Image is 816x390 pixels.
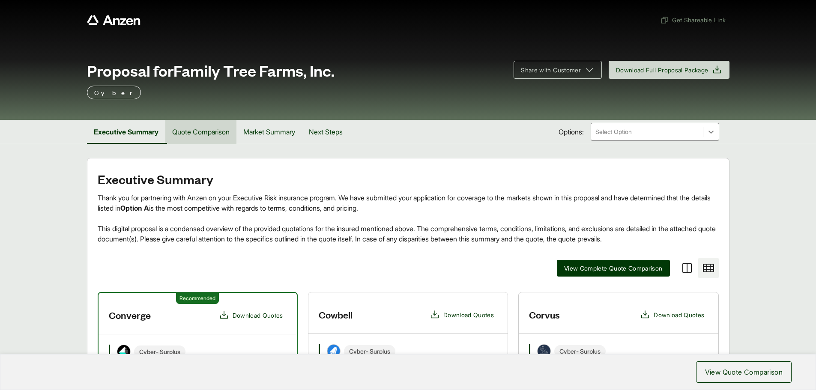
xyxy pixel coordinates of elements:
[660,15,726,24] span: Get Shareable Link
[557,260,670,277] button: View Complete Quote Comparison
[94,87,134,98] p: Cyber
[165,120,236,144] button: Quote Comparison
[98,172,719,186] h2: Executive Summary
[654,310,704,319] span: Download Quotes
[233,311,283,320] span: Download Quotes
[109,309,151,322] h3: Converge
[319,308,353,321] h3: Cowbell
[514,61,602,79] button: Share with Customer
[215,307,287,324] button: Download Quotes
[87,15,140,25] a: Anzen website
[705,367,783,377] span: View Quote Comparison
[426,306,497,323] button: Download Quotes
[609,61,729,79] button: Download Full Proposal Package
[637,306,708,323] button: Download Quotes
[554,345,606,357] span: Cyber - Surplus
[327,345,340,357] img: Cowbell
[564,264,663,273] span: View Complete Quote Comparison
[236,120,302,144] button: Market Summary
[98,193,719,244] div: Thank you for partnering with Anzen on your Executive Risk insurance program. We have submitted y...
[87,62,335,79] span: Proposal for Family Tree Farms, Inc.
[134,345,185,358] span: Cyber - Surplus
[616,65,708,74] span: Download Full Proposal Package
[521,65,581,74] span: Share with Customer
[344,345,395,357] span: Cyber - Surplus
[443,310,494,319] span: Download Quotes
[538,345,550,357] img: Corvus
[120,204,149,212] strong: Option A
[696,361,792,383] button: View Quote Comparison
[529,308,560,321] h3: Corvus
[87,120,165,144] button: Executive Summary
[117,345,130,358] img: Converge
[559,127,584,137] span: Options:
[657,12,729,28] button: Get Shareable Link
[302,120,350,144] button: Next Steps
